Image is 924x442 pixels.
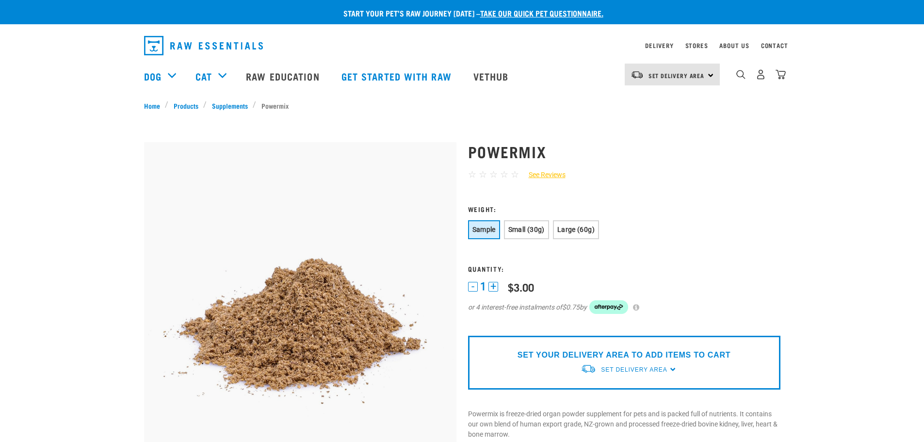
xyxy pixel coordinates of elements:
[479,169,487,180] span: ☆
[504,220,549,239] button: Small (30g)
[468,169,476,180] span: ☆
[756,69,766,80] img: user.png
[508,281,534,293] div: $3.00
[557,226,595,233] span: Large (60g)
[136,32,788,59] nav: dropdown navigation
[464,57,521,96] a: Vethub
[761,44,788,47] a: Contact
[645,44,673,47] a: Delivery
[480,281,486,292] span: 1
[685,44,708,47] a: Stores
[719,44,749,47] a: About Us
[468,265,780,272] h3: Quantity:
[489,169,498,180] span: ☆
[195,69,212,83] a: Cat
[468,220,500,239] button: Sample
[468,143,780,160] h1: Powermix
[631,70,644,79] img: van-moving.png
[468,282,478,292] button: -
[776,69,786,80] img: home-icon@2x.png
[488,282,498,292] button: +
[207,100,253,111] a: Supplements
[144,100,780,111] nav: breadcrumbs
[468,300,780,314] div: or 4 interest-free instalments of by
[562,302,580,312] span: $0.75
[472,226,496,233] span: Sample
[648,74,705,77] span: Set Delivery Area
[468,409,780,440] p: Powermix is freeze-dried organ powder supplement for pets and is packed full of nutrients. It con...
[601,366,667,373] span: Set Delivery Area
[144,69,162,83] a: Dog
[480,11,603,15] a: take our quick pet questionnaire.
[144,100,165,111] a: Home
[236,57,331,96] a: Raw Education
[581,364,596,374] img: van-moving.png
[518,349,730,361] p: SET YOUR DELIVERY AREA TO ADD ITEMS TO CART
[508,226,545,233] span: Small (30g)
[168,100,203,111] a: Products
[500,169,508,180] span: ☆
[332,57,464,96] a: Get started with Raw
[468,205,780,213] h3: Weight:
[511,169,519,180] span: ☆
[589,300,628,314] img: Afterpay
[519,170,566,180] a: See Reviews
[736,70,746,79] img: home-icon-1@2x.png
[553,220,599,239] button: Large (60g)
[144,36,263,55] img: Raw Essentials Logo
